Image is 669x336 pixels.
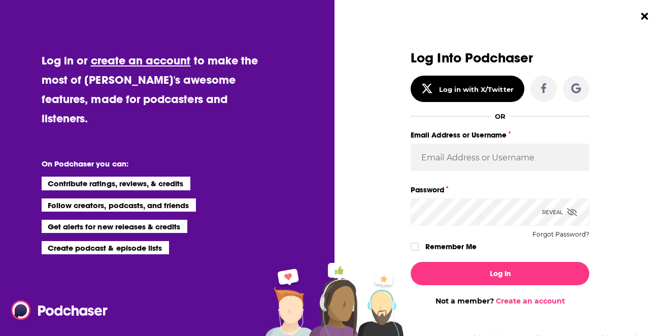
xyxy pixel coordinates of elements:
li: Create podcast & episode lists [42,241,169,254]
button: Forgot Password? [532,231,589,238]
a: create an account [91,53,191,68]
li: Contribute ratings, reviews, & credits [42,177,191,190]
a: Create an account [496,296,565,306]
label: Remember Me [425,240,477,253]
div: Not a member? [411,296,589,306]
button: Close Button [635,7,654,26]
div: Log in with X/Twitter [439,85,514,93]
label: Password [411,183,589,196]
div: Reveal [542,198,577,226]
a: Podchaser - Follow, Share and Rate Podcasts [11,300,101,320]
button: Log In [411,262,589,285]
li: Follow creators, podcasts, and friends [42,198,196,212]
img: Podchaser - Follow, Share and Rate Podcasts [11,300,109,320]
h3: Log Into Podchaser [411,51,589,65]
li: On Podchaser you can: [42,159,245,169]
div: OR [495,112,506,120]
label: Email Address or Username [411,128,589,142]
li: Get alerts for new releases & credits [42,220,187,233]
button: Log in with X/Twitter [411,76,524,102]
input: Email Address or Username [411,144,589,171]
